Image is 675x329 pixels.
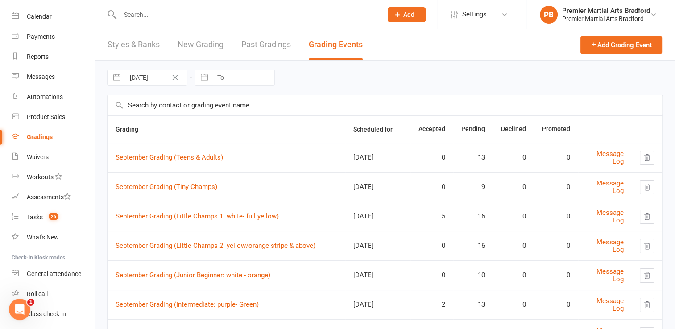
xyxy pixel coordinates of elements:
a: September Grading (Tiny Champs) [116,183,217,191]
div: [DATE] [353,242,402,250]
div: General attendance [27,270,81,277]
div: 0 [542,183,570,191]
div: 0 [418,242,445,250]
div: 0 [418,183,445,191]
a: Message Log [596,267,624,283]
span: Add [403,11,414,18]
div: 0 [542,213,570,220]
div: 0 [501,154,526,161]
a: New Grading [178,29,224,60]
div: Gradings [27,133,53,140]
div: 0 [542,242,570,250]
div: 13 [461,154,485,161]
button: Add [388,7,426,22]
a: Grading Events [309,29,363,60]
div: 0 [542,301,570,308]
a: Class kiosk mode [12,304,94,324]
div: [DATE] [353,301,402,308]
div: Waivers [27,153,49,160]
span: 1 [27,299,34,306]
div: 0 [418,271,445,279]
a: Message Log [596,179,624,195]
div: 5 [418,213,445,220]
a: Message Log [596,209,624,224]
button: Grading [116,124,148,135]
div: Messages [27,73,55,80]
a: Message Log [596,238,624,254]
a: September Grading (Little Champs 2: yellow/orange stripe & above) [116,242,315,250]
iframe: Intercom live chat [9,299,30,320]
a: September Grading (Junior Beginner: white - orange) [116,271,270,279]
div: Tasks [27,214,43,221]
button: Clear Date [167,72,183,83]
div: Automations [27,93,63,100]
div: 16 [461,242,485,250]
a: September Grading (Little Champs 1: white- full yellow) [116,212,279,220]
a: Calendar [12,7,94,27]
a: What's New [12,227,94,247]
span: Scheduled for [353,126,402,133]
a: September Grading (Intermediate: purple- Green) [116,300,259,308]
div: 0 [501,183,526,191]
a: Reports [12,47,94,67]
a: Gradings [12,127,94,147]
th: Declined [493,116,534,143]
div: [DATE] [353,183,402,191]
div: What's New [27,234,59,241]
div: 2 [418,301,445,308]
a: Tasks 26 [12,207,94,227]
a: Waivers [12,147,94,167]
a: Product Sales [12,107,94,127]
div: 13 [461,301,485,308]
div: 10 [461,271,485,279]
div: Reports [27,53,49,60]
button: Add Grading Event [580,36,662,54]
input: Search by contact or grading event name [108,95,662,115]
div: 0 [501,213,526,220]
input: From [125,70,187,85]
span: Settings [462,4,487,25]
div: Assessments [27,193,71,201]
button: Scheduled for [353,124,402,135]
input: To [212,70,274,85]
a: Message Log [596,297,624,313]
a: Styles & Ranks [108,29,160,60]
a: Messages [12,67,94,87]
div: 0 [501,271,526,279]
div: Calendar [27,13,52,20]
div: Product Sales [27,113,65,120]
div: 16 [461,213,485,220]
div: PB [540,6,558,24]
div: Payments [27,33,55,40]
div: [DATE] [353,213,402,220]
input: Search... [117,8,376,21]
div: Class check-in [27,310,66,317]
div: 0 [501,242,526,250]
a: Roll call [12,284,94,304]
div: 0 [542,271,570,279]
div: 0 [542,154,570,161]
th: Pending [453,116,493,143]
div: 9 [461,183,485,191]
div: Roll call [27,290,48,297]
span: Grading [116,126,148,133]
span: 26 [49,213,58,220]
th: Promoted [534,116,578,143]
a: General attendance kiosk mode [12,264,94,284]
a: Workouts [12,167,94,187]
div: Workouts [27,173,54,181]
a: Payments [12,27,94,47]
div: 0 [501,301,526,308]
div: Premier Martial Arts Bradford [562,7,650,15]
a: Message Log [596,150,624,165]
div: [DATE] [353,271,402,279]
a: Automations [12,87,94,107]
a: September Grading (Teens & Adults) [116,153,223,161]
div: Premier Martial Arts Bradford [562,15,650,23]
a: Assessments [12,187,94,207]
div: 0 [418,154,445,161]
th: Accepted [410,116,453,143]
div: [DATE] [353,154,402,161]
a: Past Gradings [241,29,291,60]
